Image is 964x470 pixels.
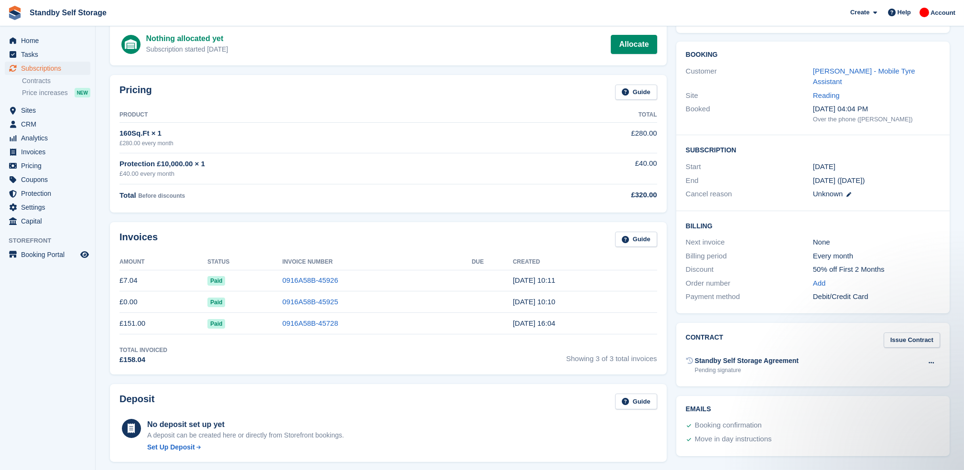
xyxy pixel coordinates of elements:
a: Allocate [611,35,657,54]
div: £320.00 [532,190,657,201]
span: Total [119,191,136,199]
a: menu [5,104,90,117]
span: Paid [207,276,225,286]
span: Paid [207,298,225,307]
a: Issue Contract [884,332,940,348]
a: 0916A58B-45926 [282,276,338,284]
div: Total Invoiced [119,346,167,354]
div: Start [686,161,813,172]
h2: Booking [686,51,940,59]
p: A deposit can be created here or directly from Storefront bookings. [147,430,344,440]
td: £151.00 [119,313,207,334]
div: None [813,237,940,248]
a: Contracts [22,76,90,85]
div: Booking confirmation [695,420,762,431]
a: menu [5,201,90,214]
a: menu [5,117,90,131]
th: Due [472,255,513,270]
th: Total [532,107,657,123]
div: £40.00 every month [119,169,532,179]
div: Standby Self Storage Agreement [695,356,799,366]
a: Standby Self Storage [26,5,110,21]
a: menu [5,173,90,186]
span: Tasks [21,48,78,61]
span: Analytics [21,131,78,145]
th: Amount [119,255,207,270]
h2: Invoices [119,232,158,247]
a: Add [813,278,826,289]
span: Paid [207,319,225,329]
a: Guide [615,232,657,247]
div: Over the phone ([PERSON_NAME]) [813,115,940,124]
h2: Subscription [686,145,940,154]
th: Invoice Number [282,255,472,270]
th: Status [207,255,282,270]
a: Guide [615,394,657,409]
span: [DATE] ([DATE]) [813,176,865,184]
h2: Emails [686,406,940,413]
div: Nothing allocated yet [146,33,228,44]
span: Unknown [813,190,843,198]
h2: Contract [686,332,724,348]
img: Aaron Winter [920,8,929,17]
span: Settings [21,201,78,214]
span: CRM [21,117,78,131]
a: menu [5,187,90,200]
td: £40.00 [532,153,657,184]
img: stora-icon-8386f47178a22dfd0bd8f6a31ec36ba5ce8667c1dd55bd0f319d3a0aa187defe.svg [8,6,22,20]
div: Next invoice [686,237,813,248]
div: Payment method [686,291,813,302]
div: No deposit set up yet [147,419,344,430]
a: menu [5,214,90,228]
h2: Billing [686,221,940,230]
div: 160Sq.Ft × 1 [119,128,532,139]
h2: Pricing [119,85,152,100]
div: Billing period [686,251,813,262]
div: Pending signature [695,366,799,374]
div: Debit/Credit Card [813,291,940,302]
span: Pricing [21,159,78,172]
span: Capital [21,214,78,228]
a: menu [5,131,90,145]
a: menu [5,145,90,159]
span: Home [21,34,78,47]
th: Created [513,255,657,270]
div: Site [686,90,813,101]
div: NEW [75,88,90,97]
div: End [686,175,813,186]
time: 2025-08-19 00:00:00 UTC [813,161,835,172]
span: Booking Portal [21,248,78,261]
div: Subscription started [DATE] [146,44,228,54]
a: 0916A58B-45925 [282,298,338,306]
a: menu [5,48,90,61]
div: Customer [686,66,813,87]
div: Discount [686,264,813,275]
div: Set Up Deposit [147,442,195,452]
div: Every month [813,251,940,262]
td: £280.00 [532,123,657,153]
a: Guide [615,85,657,100]
span: Coupons [21,173,78,186]
a: menu [5,62,90,75]
a: menu [5,159,90,172]
span: Invoices [21,145,78,159]
span: Before discounts [138,192,185,199]
a: menu [5,248,90,261]
a: menu [5,34,90,47]
time: 2025-08-26 09:11:24 UTC [513,276,555,284]
div: [DATE] 04:04 PM [813,104,940,115]
a: Price increases NEW [22,87,90,98]
div: Protection £10,000.00 × 1 [119,159,532,170]
a: Reading [813,91,840,99]
td: £0.00 [119,291,207,313]
span: Price increases [22,88,68,97]
div: £280.00 every month [119,139,532,148]
td: £7.04 [119,270,207,291]
time: 2025-08-19 15:04:48 UTC [513,319,555,327]
span: Sites [21,104,78,117]
h2: Deposit [119,394,154,409]
a: Set Up Deposit [147,442,344,452]
span: Help [898,8,911,17]
th: Product [119,107,532,123]
span: Protection [21,187,78,200]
